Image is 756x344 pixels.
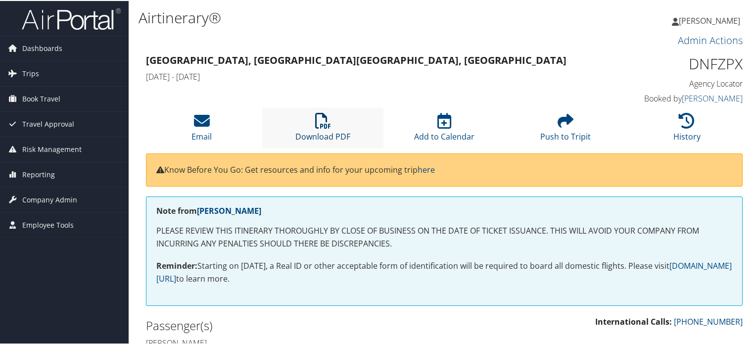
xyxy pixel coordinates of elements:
[540,117,591,141] a: Push to Tripit
[146,52,567,66] strong: [GEOGRAPHIC_DATA], [GEOGRAPHIC_DATA] [GEOGRAPHIC_DATA], [GEOGRAPHIC_DATA]
[605,92,743,103] h4: Booked by
[22,35,62,60] span: Dashboards
[418,163,435,174] a: here
[156,259,197,270] strong: Reminder:
[156,163,732,176] p: Know Before You Go: Get resources and info for your upcoming trip
[414,117,474,141] a: Add to Calendar
[22,136,82,161] span: Risk Management
[156,224,732,249] p: PLEASE REVIEW THIS ITINERARY THOROUGHLY BY CLOSE OF BUSINESS ON THE DATE OF TICKET ISSUANCE. THIS...
[682,92,743,103] a: [PERSON_NAME]
[22,60,39,85] span: Trips
[673,117,701,141] a: History
[22,187,77,211] span: Company Admin
[197,204,261,215] a: [PERSON_NAME]
[22,6,121,30] img: airportal-logo.png
[595,315,672,326] strong: International Calls:
[295,117,350,141] a: Download PDF
[156,259,732,284] p: Starting on [DATE], a Real ID or other acceptable form of identification will be required to boar...
[156,259,732,283] a: [DOMAIN_NAME][URL]
[672,5,750,35] a: [PERSON_NAME]
[146,316,437,333] h2: Passenger(s)
[139,6,546,27] h1: Airtinerary®
[146,70,590,81] h4: [DATE] - [DATE]
[22,86,60,110] span: Book Travel
[605,77,743,88] h4: Agency Locator
[22,111,74,136] span: Travel Approval
[674,315,743,326] a: [PHONE_NUMBER]
[156,204,261,215] strong: Note from
[605,52,743,73] h1: DNFZPX
[191,117,212,141] a: Email
[678,33,743,46] a: Admin Actions
[679,14,740,25] span: [PERSON_NAME]
[22,161,55,186] span: Reporting
[22,212,74,237] span: Employee Tools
